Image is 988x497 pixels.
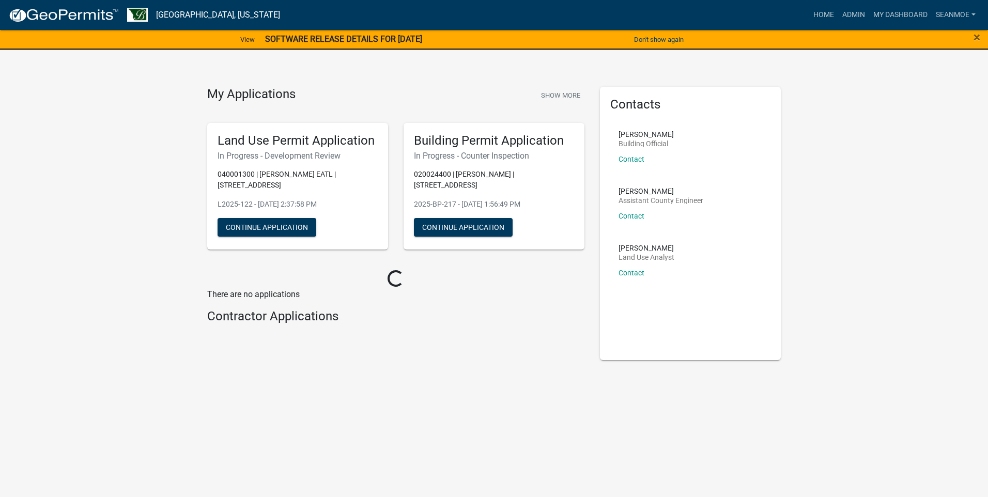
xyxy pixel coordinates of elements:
span: × [974,30,980,44]
strong: SOFTWARE RELEASE DETAILS FOR [DATE] [265,34,422,44]
h4: My Applications [207,87,296,102]
p: 020024400 | [PERSON_NAME] | [STREET_ADDRESS] [414,169,574,191]
h6: In Progress - Counter Inspection [414,151,574,161]
p: [PERSON_NAME] [619,131,674,138]
h4: Contractor Applications [207,309,584,324]
button: Show More [537,87,584,104]
p: L2025-122 - [DATE] 2:37:58 PM [218,199,378,210]
p: There are no applications [207,288,584,301]
a: View [236,31,259,48]
p: 2025-BP-217 - [DATE] 1:56:49 PM [414,199,574,210]
button: Close [974,31,980,43]
p: [PERSON_NAME] [619,244,674,252]
a: Admin [838,5,869,25]
button: Continue Application [414,218,513,237]
p: Building Official [619,140,674,147]
img: Benton County, Minnesota [127,8,148,22]
a: SeanMoe [932,5,980,25]
a: My Dashboard [869,5,932,25]
a: Home [809,5,838,25]
button: Don't show again [630,31,688,48]
p: [PERSON_NAME] [619,188,703,195]
p: Assistant County Engineer [619,197,703,204]
p: 040001300 | [PERSON_NAME] EATL | [STREET_ADDRESS] [218,169,378,191]
a: Contact [619,212,644,220]
h5: Contacts [610,97,770,112]
a: Contact [619,155,644,163]
h6: In Progress - Development Review [218,151,378,161]
button: Continue Application [218,218,316,237]
a: [GEOGRAPHIC_DATA], [US_STATE] [156,6,280,24]
h5: Building Permit Application [414,133,574,148]
p: Land Use Analyst [619,254,674,261]
h5: Land Use Permit Application [218,133,378,148]
wm-workflow-list-section: Contractor Applications [207,309,584,328]
a: Contact [619,269,644,277]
